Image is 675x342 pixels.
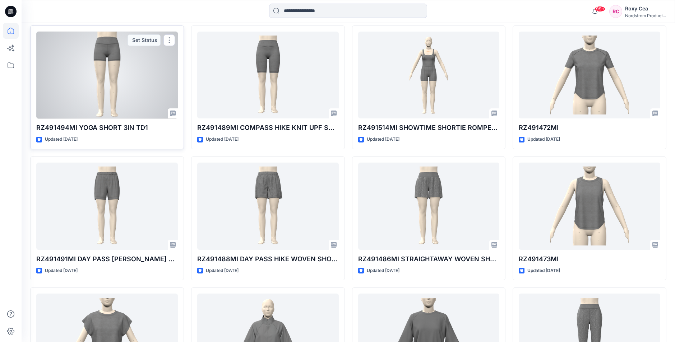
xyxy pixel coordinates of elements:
p: Updated [DATE] [206,136,239,143]
div: Roxy Cea [625,4,666,13]
p: RZ491488MI DAY PASS HIKE WOVEN SHORT TD1 [197,254,339,264]
div: Nordstrom Product... [625,13,666,18]
p: Updated [DATE] [367,136,399,143]
a: RZ491472MI [519,32,660,119]
p: Updated [DATE] [527,267,560,275]
p: Updated [DATE] [45,136,78,143]
p: RZ491486MI STRAIGHTAWAY WOVEN SHORT TD1 [358,254,500,264]
a: RZ491494MI YOGA SHORT 3IN TD1 [36,32,178,119]
p: RZ491473MI [519,254,660,264]
a: RZ491486MI STRAIGHTAWAY WOVEN SHORT TD1 [358,163,500,250]
span: 99+ [595,6,605,12]
p: RZ491472MI [519,123,660,133]
p: RZ491494MI YOGA SHORT 3IN TD1 [36,123,178,133]
a: RZ491491MI DAY PASS TERRY SHORT TD1 [36,163,178,250]
a: RZ491514MI SHOWTIME SHORTIE ROMPER TD1 [358,32,500,119]
div: RC [609,5,622,18]
a: RZ491488MI DAY PASS HIKE WOVEN SHORT TD1 [197,163,339,250]
p: Updated [DATE] [527,136,560,143]
a: RZ491489MI COMPASS HIKE KNIT UPF SHORT TD1 [197,32,339,119]
p: Updated [DATE] [206,267,239,275]
p: RZ491489MI COMPASS HIKE KNIT UPF SHORT TD1 [197,123,339,133]
a: RZ491473MI [519,163,660,250]
p: Updated [DATE] [367,267,399,275]
p: RZ491491MI DAY PASS [PERSON_NAME] TD1 [36,254,178,264]
p: RZ491514MI SHOWTIME SHORTIE ROMPER TD1 [358,123,500,133]
p: Updated [DATE] [45,267,78,275]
